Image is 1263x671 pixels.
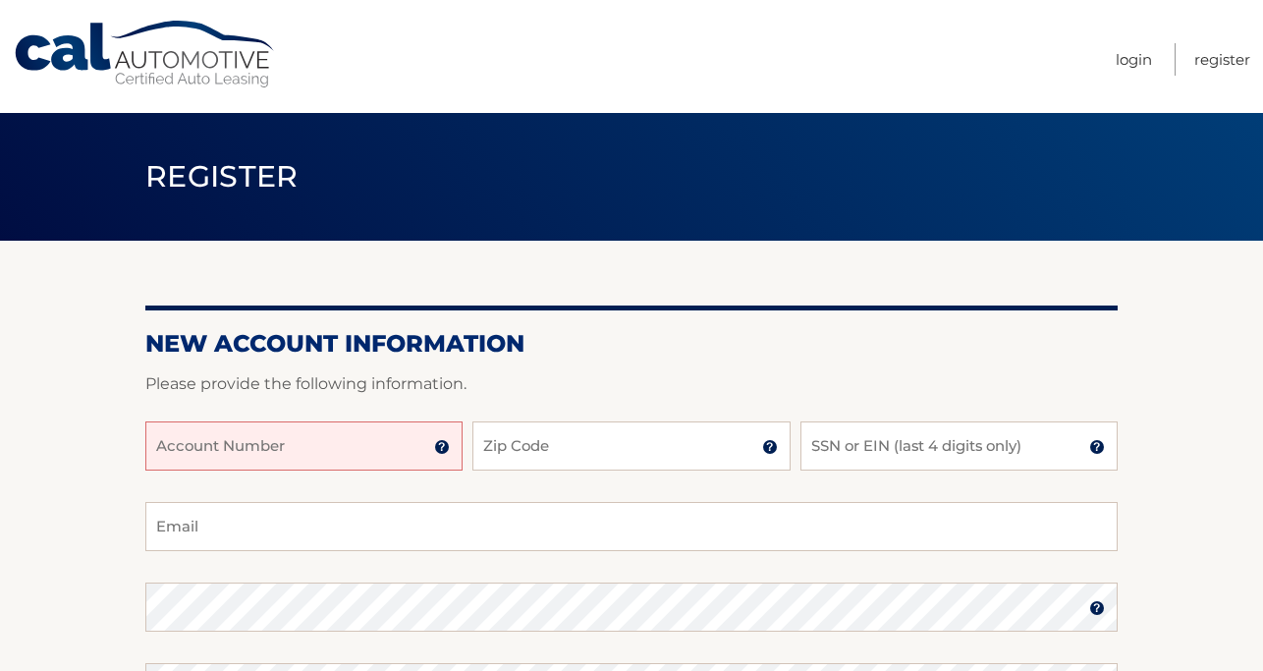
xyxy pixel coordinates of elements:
[145,421,463,471] input: Account Number
[1116,43,1152,76] a: Login
[145,370,1118,398] p: Please provide the following information.
[1089,600,1105,616] img: tooltip.svg
[472,421,790,471] input: Zip Code
[762,439,778,455] img: tooltip.svg
[145,502,1118,551] input: Email
[13,20,278,89] a: Cal Automotive
[1194,43,1250,76] a: Register
[1089,439,1105,455] img: tooltip.svg
[145,158,299,195] span: Register
[145,329,1118,359] h2: New Account Information
[800,421,1118,471] input: SSN or EIN (last 4 digits only)
[434,439,450,455] img: tooltip.svg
